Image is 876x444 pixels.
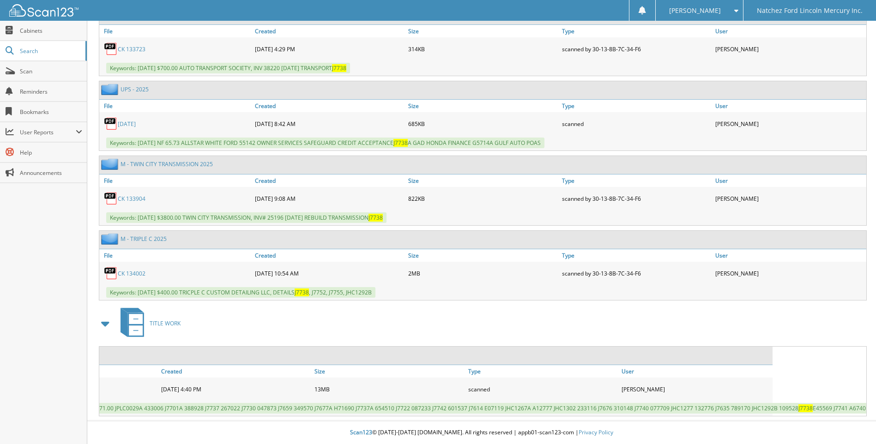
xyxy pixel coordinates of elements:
[406,189,559,208] div: 822KB
[87,421,876,444] div: © [DATE]-[DATE] [DOMAIN_NAME]. All rights reserved | appb01-scan123-com |
[12,403,873,414] span: Keywords: MAD TITLES [DATE] 171.00 JPLC0029A 433006 J7701A 388928 J7737 267022 J7730 047873 J7659...
[560,174,713,187] a: Type
[406,100,559,112] a: Size
[560,100,713,112] a: Type
[121,85,149,93] a: UPS - 2025
[406,264,559,282] div: 2MB
[619,380,773,398] div: [PERSON_NAME]
[101,158,121,170] img: folder2.png
[332,64,346,72] span: J7738
[20,149,82,156] span: Help
[713,174,866,187] a: User
[393,139,408,147] span: J7738
[560,249,713,262] a: Type
[253,40,406,58] div: [DATE] 4:29 PM
[406,249,559,262] a: Size
[104,192,118,205] img: PDF.png
[757,8,863,13] span: Natchez Ford Lincoln Mercury Inc.
[118,195,145,203] a: CK 133904
[121,160,213,168] a: M - TWIN CITY TRANSMISSION 2025
[713,25,866,37] a: User
[99,25,253,37] a: File
[369,214,383,222] span: J7738
[20,128,76,136] span: User Reports
[106,212,387,223] span: Keywords: [DATE] $3800.00 TWIN CITY TRANSMISSION, INV# 25196 [DATE] REBUILD TRANSMISSION
[295,288,309,296] span: J7738
[253,25,406,37] a: Created
[106,138,544,148] span: Keywords: [DATE] NF 65.73 ALLSTAR WHITE FORD 55142 OWNER SERVICES SAFEGUARD CREDIT ACCEPTANCE A G...
[253,249,406,262] a: Created
[579,428,613,436] a: Privacy Policy
[115,305,181,342] a: TITLE WORK
[560,264,713,282] div: scanned by 30-13-8B-7C-34-F6
[406,174,559,187] a: Size
[20,169,82,177] span: Announcements
[560,189,713,208] div: scanned by 30-13-8B-7C-34-F6
[9,4,79,17] img: scan123-logo-white.svg
[713,40,866,58] div: [PERSON_NAME]
[99,100,253,112] a: File
[20,27,82,35] span: Cabinets
[20,67,82,75] span: Scan
[101,233,121,245] img: folder2.png
[20,47,81,55] span: Search
[20,88,82,96] span: Reminders
[253,114,406,133] div: [DATE] 8:42 AM
[20,108,82,116] span: Bookmarks
[713,100,866,112] a: User
[159,380,312,398] div: [DATE] 4:40 PM
[619,365,773,378] a: User
[350,428,372,436] span: Scan123
[560,25,713,37] a: Type
[106,63,350,73] span: Keywords: [DATE] $700.00 AUTO TRANSPORT SOCIETY, INV 38220 [DATE] TRANSPORT
[101,84,121,95] img: folder2.png
[159,365,312,378] a: Created
[466,380,619,398] div: scanned
[713,264,866,282] div: [PERSON_NAME]
[104,266,118,280] img: PDF.png
[406,114,559,133] div: 685KB
[312,380,465,398] div: 13MB
[106,287,375,298] span: Keywords: [DATE] $400.00 TRICPLE C CUSTOM DETAILING LLC, DETAILS , J7752, J7755, JHC1292B
[99,174,253,187] a: File
[560,114,713,133] div: scanned
[118,120,136,128] a: [DATE]
[150,319,181,327] span: TITLE WORK
[406,40,559,58] div: 314KB
[253,100,406,112] a: Created
[312,365,465,378] a: Size
[253,264,406,282] div: [DATE] 10:54 AM
[560,40,713,58] div: scanned by 30-13-8B-7C-34-F6
[798,404,813,412] span: J7738
[253,189,406,208] div: [DATE] 9:08 AM
[466,365,619,378] a: Type
[104,42,118,56] img: PDF.png
[406,25,559,37] a: Size
[713,249,866,262] a: User
[118,270,145,277] a: CK 134002
[253,174,406,187] a: Created
[713,189,866,208] div: [PERSON_NAME]
[669,8,721,13] span: [PERSON_NAME]
[121,235,167,243] a: M - TRIPLE C 2025
[118,45,145,53] a: CK 133723
[104,117,118,131] img: PDF.png
[713,114,866,133] div: [PERSON_NAME]
[99,249,253,262] a: File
